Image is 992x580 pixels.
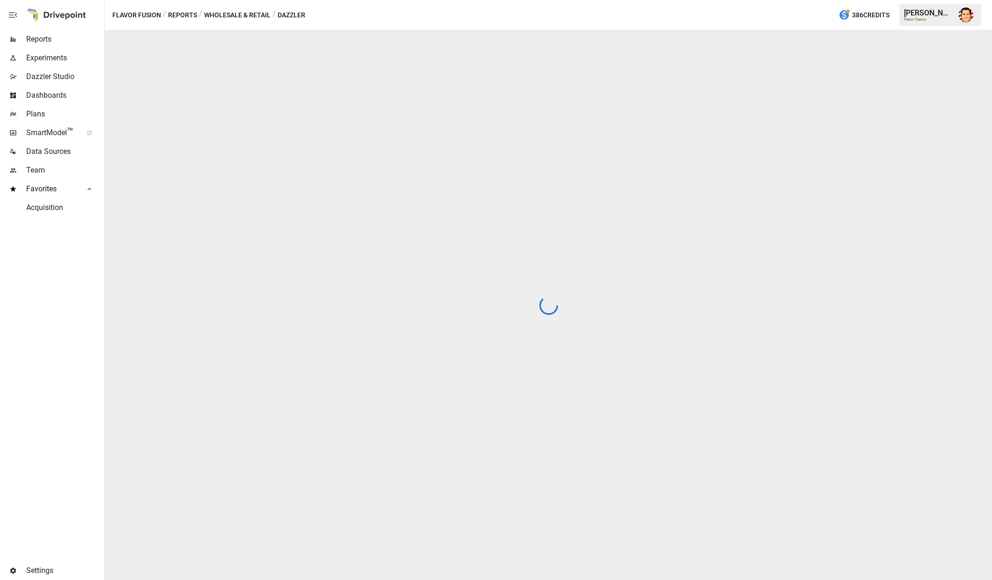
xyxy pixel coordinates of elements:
[199,9,202,21] div: /
[904,17,953,22] div: Flavor Fusion
[163,9,166,21] div: /
[26,109,103,120] span: Plans
[204,9,271,21] button: Wholesale & Retail
[835,7,893,24] button: 386Credits
[26,202,103,213] span: Acquisition
[953,2,979,28] button: Austin Gardner-Smith
[26,90,103,101] span: Dashboards
[26,165,103,176] span: Team
[272,9,276,21] div: /
[168,9,197,21] button: Reports
[26,565,103,576] span: Settings
[904,8,953,17] div: [PERSON_NAME]
[852,9,889,21] span: 386 Credits
[26,52,103,64] span: Experiments
[26,146,103,157] span: Data Sources
[112,9,161,21] button: Flavor Fusion
[26,183,76,195] span: Favorites
[26,34,103,45] span: Reports
[958,7,973,22] img: Austin Gardner-Smith
[26,127,76,138] span: SmartModel
[67,126,73,138] span: ™
[26,71,103,82] span: Dazzler Studio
